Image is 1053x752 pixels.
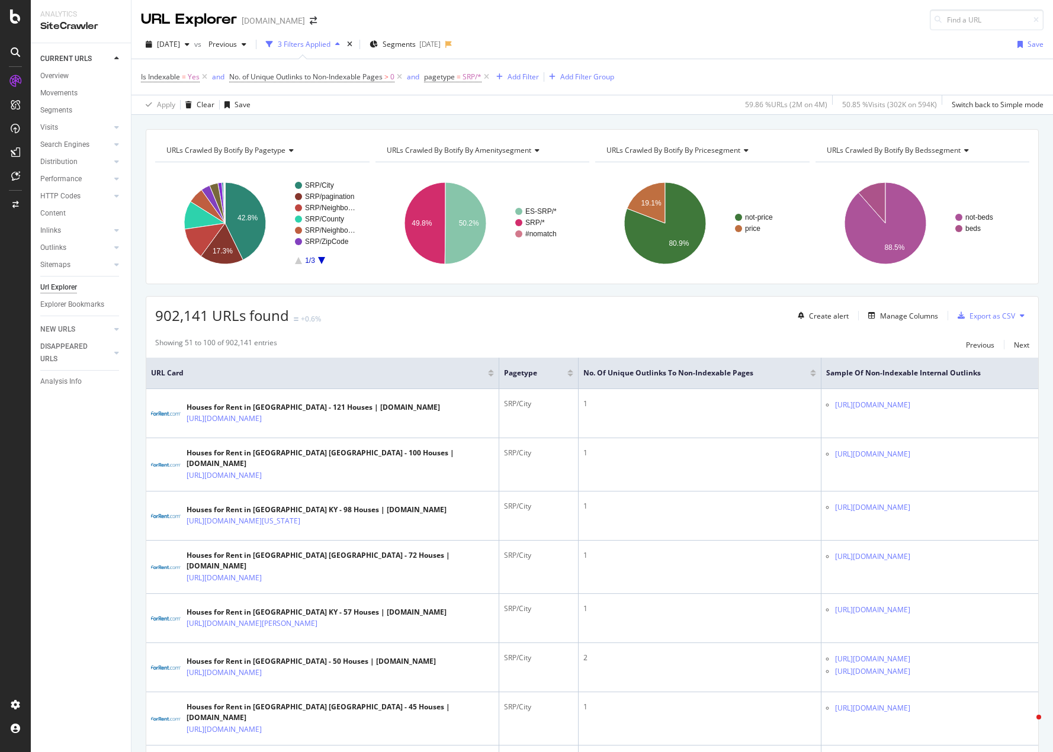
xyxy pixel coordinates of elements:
a: [URL][DOMAIN_NAME] [835,666,910,677]
div: Create alert [809,311,849,321]
span: No. of Unique Outlinks to Non-Indexable Pages [229,72,383,82]
a: DISAPPEARED URLS [40,340,111,365]
div: SRP/City [504,603,574,614]
div: HTTP Codes [40,190,81,203]
span: No. of Unique Outlinks to Non-Indexable Pages [583,368,792,378]
a: Segments [40,104,123,117]
span: = [457,72,461,82]
svg: A chart. [816,172,1028,275]
div: 1 [583,550,816,561]
div: 1 [583,399,816,409]
div: Explorer Bookmarks [40,298,104,311]
img: Equal [294,317,298,321]
div: Inlinks [40,224,61,237]
div: URL Explorer [141,9,237,30]
span: URLs Crawled By Botify By amenitysegment [387,145,531,155]
div: NEW URLS [40,323,75,336]
span: Sample of Non-Indexable Internal Outlinks [826,368,1016,378]
span: Yes [188,69,200,85]
span: URLs Crawled By Botify By pricesegment [606,145,740,155]
div: +0.6% [301,314,321,324]
div: 50.85 % Visits ( 302K on 594K ) [842,99,937,110]
text: price [745,224,760,233]
text: beds [965,224,981,233]
a: [URL][DOMAIN_NAME][US_STATE] [187,515,300,527]
div: Apply [157,99,175,110]
div: Houses for Rent in [GEOGRAPHIC_DATA] KY - 57 Houses | [DOMAIN_NAME] [187,607,447,618]
div: Save [1028,39,1044,49]
button: Previous [204,35,251,54]
div: Previous [966,340,994,350]
a: Analysis Info [40,375,123,388]
div: Analysis Info [40,375,82,388]
iframe: Intercom live chat [1013,712,1041,740]
a: [URL][DOMAIN_NAME] [835,604,910,616]
text: not-beds [965,213,993,221]
img: main image [151,616,181,620]
div: Visits [40,121,58,134]
button: Export as CSV [953,306,1015,325]
a: [URL][DOMAIN_NAME] [187,572,262,584]
div: SRP/City [504,653,574,663]
text: #nomatch [525,230,557,238]
text: SRP/* [525,218,545,227]
button: Apply [141,95,175,114]
a: Visits [40,121,111,134]
text: 42.8% [237,214,258,222]
text: 88.5% [884,243,904,252]
a: Movements [40,87,123,99]
img: main image [151,463,181,467]
text: SRP/Neighbo… [305,226,355,234]
div: Houses for Rent in [GEOGRAPHIC_DATA] [GEOGRAPHIC_DATA] - 100 Houses | [DOMAIN_NAME] [187,448,494,469]
div: A chart. [155,172,367,275]
text: SRP/County [305,215,344,223]
div: Switch back to Simple mode [952,99,1044,110]
div: Houses for Rent in [GEOGRAPHIC_DATA] [GEOGRAPHIC_DATA] - 45 Houses | [DOMAIN_NAME] [187,702,494,723]
a: NEW URLS [40,323,111,336]
text: 19.1% [641,199,662,207]
text: ES-SRP/* [525,207,557,216]
h4: URLs Crawled By Botify By bedssegment [824,141,1019,160]
div: DISAPPEARED URLS [40,340,100,365]
a: [URL][DOMAIN_NAME] [835,653,910,665]
div: CURRENT URLS [40,53,92,65]
span: URLs Crawled By Botify By pagetype [166,145,285,155]
button: Segments[DATE] [365,35,445,54]
a: Content [40,207,123,220]
div: Content [40,207,66,220]
text: not-price [745,213,773,221]
div: Houses for Rent in [GEOGRAPHIC_DATA] - 50 Houses | [DOMAIN_NAME] [187,656,436,667]
a: Search Engines [40,139,111,151]
button: Create alert [793,306,849,325]
div: Distribution [40,156,78,168]
span: SRP/* [463,69,481,85]
span: 902,141 URLs found [155,306,289,325]
div: Clear [197,99,214,110]
div: 1 [583,501,816,512]
div: SRP/City [504,550,574,561]
button: and [212,71,224,82]
text: 17.3% [213,247,233,255]
a: [URL][DOMAIN_NAME] [835,502,910,513]
div: and [212,72,224,82]
button: Previous [966,338,994,352]
div: A chart. [375,172,588,275]
img: main image [151,666,181,669]
a: [URL][DOMAIN_NAME] [187,724,262,735]
text: SRP/pagination [305,192,354,201]
div: Export as CSV [969,311,1015,321]
text: 80.9% [669,239,689,248]
span: Previous [204,39,237,49]
span: Segments [383,39,416,49]
span: Is Indexable [141,72,180,82]
button: Switch back to Simple mode [947,95,1044,114]
div: Url Explorer [40,281,77,294]
div: 2 [583,653,816,663]
div: A chart. [595,172,807,275]
span: = [182,72,186,82]
text: 50.2% [458,219,479,227]
div: Search Engines [40,139,89,151]
text: 1/3 [305,256,315,265]
button: Next [1014,338,1029,352]
a: Sitemaps [40,259,111,271]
